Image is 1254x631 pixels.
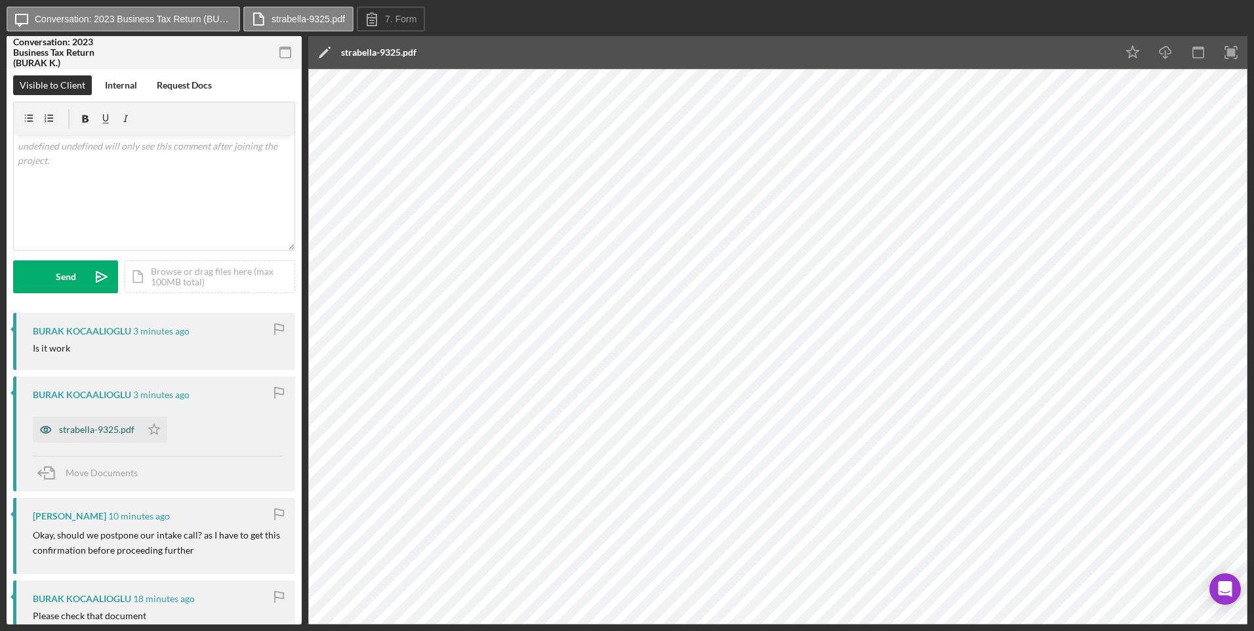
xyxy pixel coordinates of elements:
div: Open Intercom Messenger [1209,573,1241,605]
button: strabella-9325.pdf [33,417,167,443]
span: Move Documents [66,467,138,478]
button: Conversation: 2023 Business Tax Return (BURAK K.) [7,7,240,31]
div: strabella-9325.pdf [341,47,416,58]
div: Please check that document [33,611,146,621]
button: Request Docs [150,75,218,95]
label: strabella-9325.pdf [272,14,345,24]
time: 2025-09-18 19:21 [133,326,190,336]
div: Visible to Client [20,75,85,95]
div: Is it work [33,343,70,354]
div: BURAK KOCAALIOGLU [33,594,131,604]
label: Conversation: 2023 Business Tax Return (BURAK K.) [35,14,232,24]
div: [PERSON_NAME] [33,511,106,521]
button: Visible to Client [13,75,92,95]
button: Internal [98,75,144,95]
div: Internal [105,75,137,95]
p: Okay, should we postpone our intake call? as I have to get this confirmation before proceeding fu... [33,528,282,558]
div: Send [56,260,76,293]
button: 7. Form [357,7,425,31]
div: BURAK KOCAALIOGLU [33,326,131,336]
div: Request Docs [157,75,212,95]
time: 2025-09-18 19:06 [133,594,195,604]
div: BURAK KOCAALIOGLU [33,390,131,400]
button: Send [13,260,118,293]
button: strabella-9325.pdf [243,7,354,31]
div: Conversation: 2023 Business Tax Return (BURAK K.) [13,37,105,68]
div: strabella-9325.pdf [59,424,134,435]
label: 7. Form [385,14,416,24]
time: 2025-09-18 19:20 [133,390,190,400]
time: 2025-09-18 19:14 [108,511,170,521]
button: Move Documents [33,457,151,489]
